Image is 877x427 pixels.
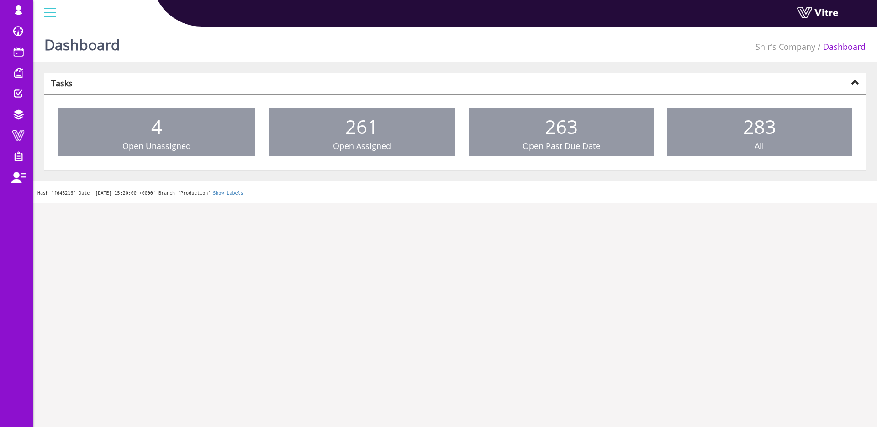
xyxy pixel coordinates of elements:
[743,113,776,139] span: 283
[333,140,391,151] span: Open Assigned
[37,191,211,196] span: Hash 'fd46216' Date '[DATE] 15:20:00 +0000' Branch 'Production'
[345,113,378,139] span: 261
[755,140,764,151] span: All
[44,23,120,62] h1: Dashboard
[51,78,73,89] strong: Tasks
[815,41,866,53] li: Dashboard
[667,108,852,157] a: 283 All
[755,41,815,52] a: Shir's Company
[469,108,654,157] a: 263 Open Past Due Date
[151,113,162,139] span: 4
[122,140,191,151] span: Open Unassigned
[545,113,578,139] span: 263
[213,191,243,196] a: Show Labels
[269,108,455,157] a: 261 Open Assigned
[58,108,255,157] a: 4 Open Unassigned
[523,140,600,151] span: Open Past Due Date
